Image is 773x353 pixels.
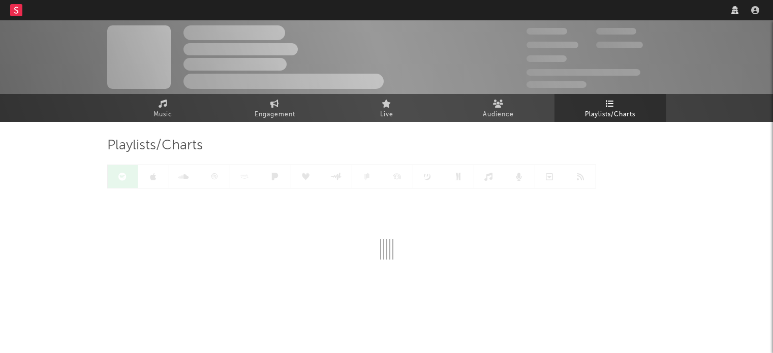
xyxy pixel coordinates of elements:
span: Audience [483,109,514,121]
span: Engagement [255,109,295,121]
span: 300,000 [527,28,567,35]
span: 1,000,000 [596,42,643,48]
span: 100,000 [527,55,567,62]
span: Jump Score: 85.0 [527,81,586,88]
span: 50,000,000 [527,42,578,48]
span: 100,000 [596,28,636,35]
span: Playlists/Charts [585,109,635,121]
span: Music [153,109,172,121]
span: 50,000,000 Monthly Listeners [527,69,640,76]
a: Engagement [219,94,331,122]
a: Playlists/Charts [554,94,666,122]
a: Audience [443,94,554,122]
span: Playlists/Charts [107,140,203,152]
a: Music [107,94,219,122]
span: Live [380,109,393,121]
a: Live [331,94,443,122]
